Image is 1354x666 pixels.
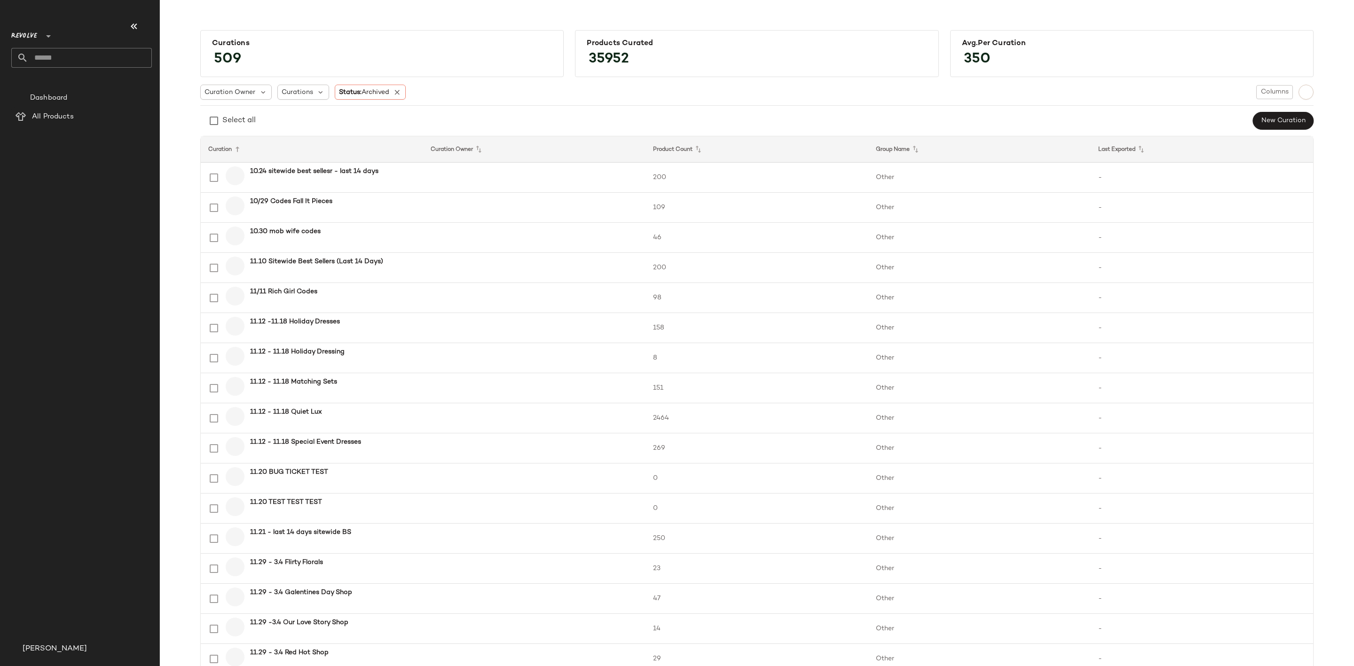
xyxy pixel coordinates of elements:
th: Curation Owner [423,136,646,163]
td: - [1091,163,1313,193]
b: 11.21 - last 14 days sitewide BS [250,527,351,537]
div: Avg.per Curation [962,39,1302,48]
td: - [1091,584,1313,614]
b: 11.29 - 3.4 Galentines Day Shop [250,588,352,597]
td: - [1091,524,1313,554]
div: Select all [222,115,256,126]
b: 11.29 - 3.4 Red Hot Shop [250,648,329,658]
span: Curations [282,87,313,97]
td: Other [868,373,1091,403]
b: 10.24 sitewide best sellesr - last 14 days [250,166,378,176]
td: Other [868,494,1091,524]
td: 46 [646,223,868,253]
td: 151 [646,373,868,403]
td: 23 [646,554,868,584]
td: Other [868,584,1091,614]
div: Products Curated [587,39,927,48]
td: - [1091,403,1313,433]
b: 11.12 - 11.18 Holiday Dressing [250,347,345,357]
td: 200 [646,163,868,193]
th: Product Count [646,136,868,163]
td: Other [868,524,1091,554]
td: - [1091,253,1313,283]
td: 14 [646,614,868,644]
b: 11.12 - 11.18 Quiet Lux [250,407,322,417]
td: 109 [646,193,868,223]
td: Other [868,614,1091,644]
b: 11.20 BUG TICKET TEST [250,467,328,477]
span: 35952 [579,42,638,76]
td: 200 [646,253,868,283]
span: Dashboard [30,93,67,103]
td: - [1091,554,1313,584]
td: Other [868,463,1091,494]
span: All Products [32,111,74,122]
td: Other [868,253,1091,283]
td: 158 [646,313,868,343]
b: 11.12 - 11.18 Special Event Dresses [250,437,361,447]
td: - [1091,494,1313,524]
td: - [1091,433,1313,463]
td: - [1091,343,1313,373]
div: Curations [212,39,552,48]
td: 250 [646,524,868,554]
td: 2464 [646,403,868,433]
td: Other [868,223,1091,253]
td: - [1091,463,1313,494]
th: Last Exported [1091,136,1313,163]
span: Archived [362,89,389,96]
td: 0 [646,463,868,494]
b: 11.12 -11.18 Holiday Dresses [250,317,340,327]
button: Columns [1256,85,1293,99]
b: 10/29 Codes Fall It Pieces [250,196,332,206]
b: 11.10 Sitewide Best Sellers (Last 14 Days) [250,257,383,266]
span: 509 [205,42,251,76]
td: - [1091,313,1313,343]
th: Curation [201,136,423,163]
td: Other [868,163,1091,193]
td: - [1091,614,1313,644]
b: 10.30 mob wife codes [250,227,321,236]
td: 0 [646,494,868,524]
span: Status: [339,87,389,97]
span: [PERSON_NAME] [23,643,87,655]
td: Other [868,343,1091,373]
td: 269 [646,433,868,463]
th: Group Name [868,136,1091,163]
td: - [1091,373,1313,403]
b: 11.29 -3.4 Our Love Story Shop [250,618,348,627]
span: Curation Owner [205,87,255,97]
td: - [1091,193,1313,223]
span: 350 [954,42,1000,76]
span: Columns [1260,88,1289,96]
td: Other [868,283,1091,313]
b: 11/11 Rich Girl Codes [250,287,317,297]
b: 11.20 TEST TEST TEST [250,497,322,507]
td: Other [868,554,1091,584]
td: Other [868,433,1091,463]
button: New Curation [1253,112,1314,130]
td: 98 [646,283,868,313]
b: 11.12 - 11.18 Matching Sets [250,377,337,387]
td: Other [868,403,1091,433]
b: 11.29 - 3.4 Flirty Florals [250,557,323,567]
td: - [1091,283,1313,313]
span: Revolve [11,25,37,42]
td: Other [868,193,1091,223]
span: New Curation [1261,117,1306,125]
td: Other [868,313,1091,343]
td: 47 [646,584,868,614]
td: 8 [646,343,868,373]
td: - [1091,223,1313,253]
